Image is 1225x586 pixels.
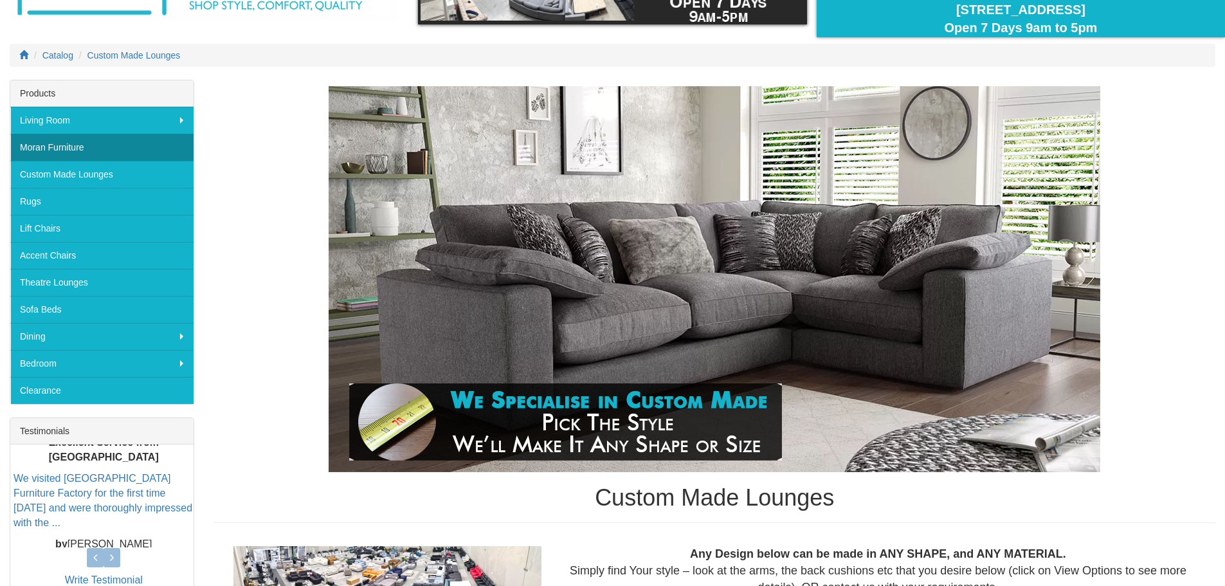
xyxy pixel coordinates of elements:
a: Lift Chairs [10,215,194,242]
a: We visited [GEOGRAPHIC_DATA] Furniture Factory for the first time [DATE] and were thoroughly impr... [14,473,192,528]
a: Dining [10,323,194,350]
img: Custom Made Lounges [329,86,1100,472]
p: [PERSON_NAME] [14,537,194,552]
a: Moran Furniture [10,134,194,161]
b: Any Design below can be made in ANY SHAPE, and ANY MATERIAL. [690,547,1066,560]
a: Clearance [10,377,194,404]
a: Write Testimonial [65,574,143,585]
a: Rugs [10,188,194,215]
a: Living Room [10,107,194,134]
div: Testimonials [10,418,194,444]
a: Custom Made Lounges [10,161,194,188]
a: Custom Made Lounges [87,50,181,60]
a: Sofa Beds [10,296,194,323]
a: Theatre Lounges [10,269,194,296]
b: by [55,538,68,549]
div: Products [10,80,194,107]
a: Accent Chairs [10,242,194,269]
h1: Custom Made Lounges [213,485,1215,511]
a: Bedroom [10,350,194,377]
a: Catalog [42,50,73,60]
b: Excellent Service from [GEOGRAPHIC_DATA] [48,437,159,463]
